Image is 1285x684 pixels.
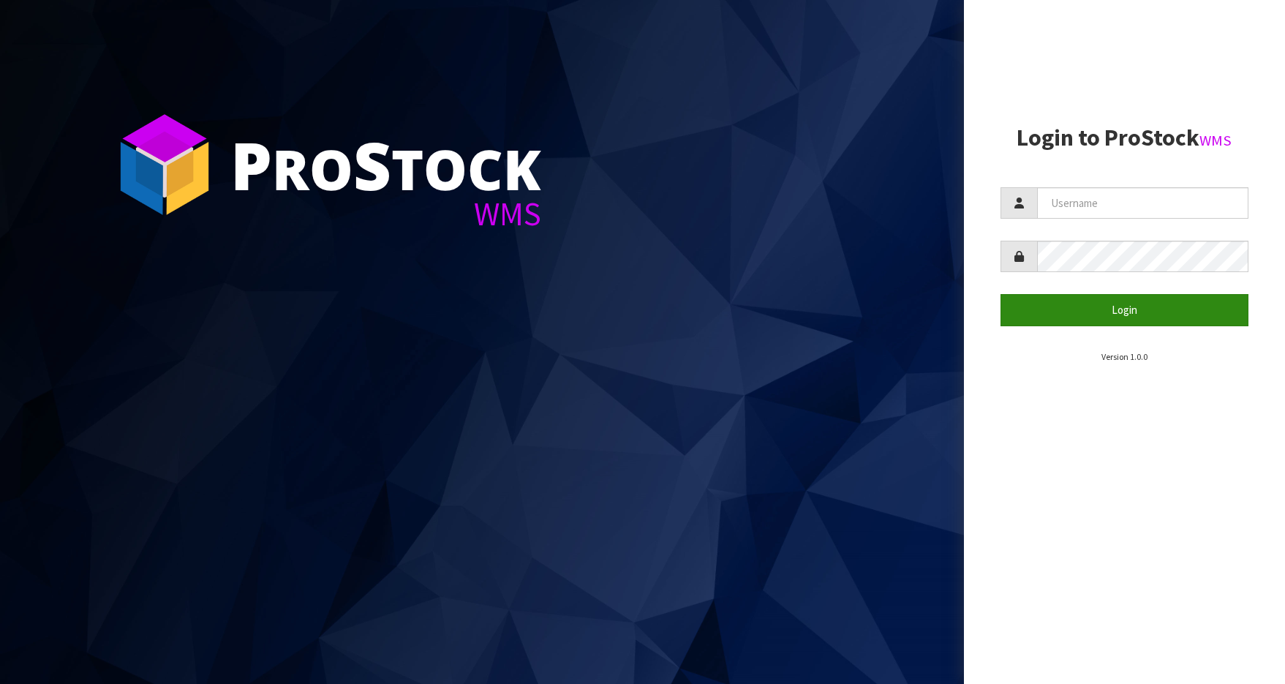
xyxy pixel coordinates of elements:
[110,110,219,219] img: ProStock Cube
[353,120,391,209] span: S
[1199,131,1232,150] small: WMS
[1001,125,1248,151] h2: Login to ProStock
[230,198,541,230] div: WMS
[230,120,272,209] span: P
[230,132,541,198] div: ro tock
[1037,187,1248,219] input: Username
[1101,351,1148,362] small: Version 1.0.0
[1001,294,1248,326] button: Login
